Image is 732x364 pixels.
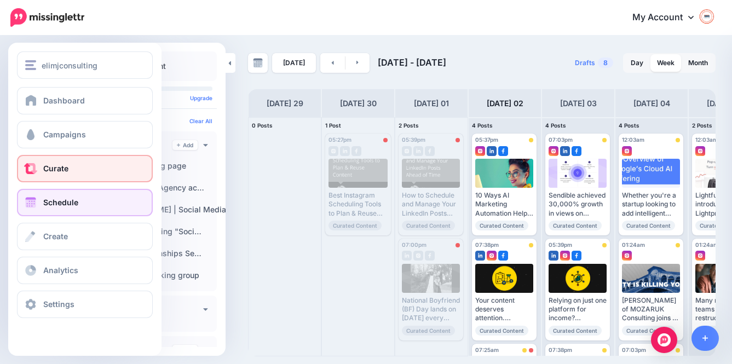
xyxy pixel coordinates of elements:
a: Dashboard [17,87,153,114]
span: Curated Content [402,326,455,336]
img: instagram-square.png [560,251,570,261]
span: 4 Posts [472,122,493,129]
span: 05:39pm [549,241,572,248]
label: [PERSON_NAME] | Social Media St… [93,205,243,216]
span: Curated Content [549,326,602,336]
img: facebook-square.png [572,251,581,261]
img: instagram-square.png [695,146,705,156]
img: instagram-grey-square.png [413,251,423,261]
a: Week [650,54,681,72]
span: 07:38pm [549,346,572,353]
span: 4 Posts [545,122,566,129]
div: Best Instagram Scheduling Tools to Plan & Reuse Content #Instagram #Marketing #SocialMedia @Heart... [328,191,388,218]
a: My Account [621,4,716,31]
a: Add [172,140,198,150]
span: Curated Content [549,221,602,230]
img: linkedin-square.png [560,146,570,156]
span: Curated Content [622,221,675,230]
span: Curated Content [475,221,528,230]
span: 8 [598,57,613,68]
img: facebook-grey-square.png [425,251,435,261]
h4: [DATE] 01 [414,97,449,110]
button: elimjconsulting [17,51,153,79]
a: Create [17,223,153,250]
div: National Boyfriend (BF) Day lands on [DATE] every year, and if you’re wondering why you’ve never ... [402,296,460,323]
div: Open Intercom Messenger [651,327,677,353]
span: Curated Content [402,221,455,230]
div: 10 Ways AI Marketing Automation Helps Consultants Unlock Smart Growth: [URL] #SmartConsultants #I... [475,191,533,218]
h4: [DATE] 03 [560,97,597,110]
span: 05:37pm [475,136,498,143]
a: Analytics [17,257,153,284]
span: 4 Posts [619,122,639,129]
img: instagram-square.png [487,251,497,261]
div: Your content deserves attention. Use these proven social media optimization tactics to get more r... [475,296,533,323]
span: Curated Content [475,326,528,336]
span: 01:24am [695,241,718,248]
span: 2 Posts [399,122,419,129]
a: Schedule [17,189,153,216]
a: [DATE] [272,53,316,73]
div: [PERSON_NAME] of MOZARUK Consulting joins to reveal why MSPs and B2B firms stall when #growth fee... [622,296,680,323]
span: 2 Posts [692,122,712,129]
span: 07:38pm [475,241,499,248]
a: Month [682,54,714,72]
img: facebook-square.png [572,146,581,156]
img: Missinglettr [10,8,84,27]
img: instagram-square.png [622,146,632,156]
a: Add [172,345,198,355]
div: Whether you're a startup looking to add intelligent features to your app or an enterprise seeking... [622,191,680,218]
span: 05:39pm [402,136,425,143]
span: 0 Posts [252,122,273,129]
span: Curate [43,164,68,173]
span: elimjconsulting [42,59,97,72]
span: Settings [43,299,74,309]
a: Curate [17,155,153,182]
img: instagram-square.png [549,146,558,156]
img: facebook-grey-square.png [351,146,361,156]
img: instagram-square.png [695,251,705,261]
h4: [DATE] 30 [340,97,377,110]
img: facebook-square.png [498,251,508,261]
a: Clear All [189,118,212,124]
span: Analytics [43,265,78,275]
img: linkedin-square.png [475,251,485,261]
img: instagram-grey-square.png [328,146,338,156]
span: Curated Content [328,221,382,230]
span: [DATE] - [DATE] [378,57,446,68]
img: linkedin-grey-square.png [340,146,350,156]
a: Day [624,54,650,72]
h4: [DATE] 29 [267,97,303,110]
h4: [DATE] 02 [487,97,523,110]
img: instagram-square.png [622,251,632,261]
span: 1 Post [325,122,341,129]
span: 07:25am [475,346,499,353]
img: facebook-grey-square.png [425,146,435,156]
div: How to Schedule and Manage Your LinkedIn Posts Ahead of Time #LinkedIn #Marketing #SocialMedia @H... [402,191,460,218]
span: 07:00pm [402,241,426,248]
span: Create [43,232,68,241]
span: Campaigns [43,130,86,139]
span: Dashboard [43,96,85,105]
a: Campaigns [17,121,153,148]
span: Drafts [575,60,595,66]
div: Relying on just one platform for income? That’s a [PERSON_NAME]. Learn how to diversify your soci... [549,296,607,323]
span: 07:03pm [622,346,646,353]
span: Curated Content [622,326,675,336]
img: menu.png [25,60,36,70]
a: Settings [17,291,153,318]
img: calendar-grey-darker.png [253,58,263,68]
span: 12:03am [622,136,644,143]
img: instagram-square.png [475,146,485,156]
span: 05:27pm [328,136,351,143]
span: 07:03pm [549,136,573,143]
img: linkedin-grey-square.png [413,146,423,156]
img: linkedin-square.png [549,251,558,261]
img: linkedin-grey-square.png [402,251,412,261]
span: 01:24am [622,241,645,248]
h4: [DATE] 04 [633,97,670,110]
img: facebook-square.png [498,146,508,156]
div: Sendible achieved 30,000% growth in views on Threads [DATE]! 🤯 Their Social Media Coordinator, [P... [549,191,607,218]
img: linkedin-square.png [487,146,497,156]
img: instagram-grey-square.png [402,146,412,156]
